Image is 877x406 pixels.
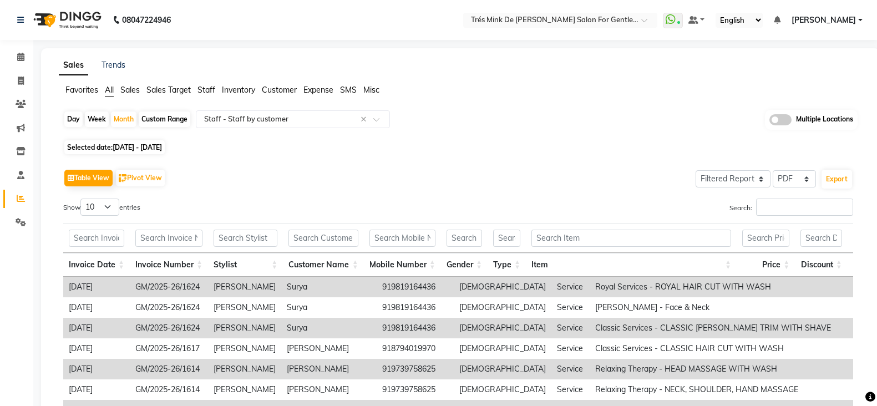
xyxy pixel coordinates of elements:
td: [DEMOGRAPHIC_DATA] [454,338,551,359]
span: Sales Target [146,85,191,95]
td: [DATE] [63,318,130,338]
div: Month [111,111,136,127]
td: 919739758625 [377,359,454,379]
td: Service [551,359,590,379]
td: GM/2025-26/1624 [130,318,208,338]
input: Search Discount [800,230,842,247]
button: Pivot View [116,170,165,186]
input: Search Invoice Date [69,230,124,247]
td: Service [551,318,590,338]
td: [DATE] [63,297,130,318]
input: Search Gender [447,230,482,247]
a: Trends [102,60,125,70]
a: Sales [59,55,88,75]
td: Surya [281,297,377,318]
td: Service [551,379,590,400]
th: Price: activate to sort column ascending [737,253,795,277]
td: GM/2025-26/1614 [130,359,208,379]
td: [PERSON_NAME] [281,379,377,400]
span: Misc [363,85,379,95]
select: Showentries [80,199,119,216]
td: [PERSON_NAME] [208,338,281,359]
span: Favorites [65,85,98,95]
span: Customer [262,85,297,95]
td: [PERSON_NAME] - Face & Neck [590,297,837,318]
td: [DATE] [63,359,130,379]
td: [PERSON_NAME] [208,379,281,400]
td: [DEMOGRAPHIC_DATA] [454,359,551,379]
button: Export [822,170,852,189]
th: Invoice Date: activate to sort column ascending [63,253,130,277]
td: [PERSON_NAME] [281,359,377,379]
b: 08047224946 [122,4,171,35]
td: Service [551,277,590,297]
th: Mobile Number: activate to sort column ascending [364,253,441,277]
th: Customer Name: activate to sort column ascending [283,253,364,277]
td: [PERSON_NAME] [281,338,377,359]
td: [DEMOGRAPHIC_DATA] [454,318,551,338]
td: GM/2025-26/1624 [130,297,208,318]
span: Sales [120,85,140,95]
input: Search Type [493,230,520,247]
span: Inventory [222,85,255,95]
label: Search: [729,199,853,216]
td: [DATE] [63,338,130,359]
td: 919739758625 [377,379,454,400]
td: Service [551,338,590,359]
td: Relaxing Therapy - NECK, SHOULDER, HAND MASSAGE [590,379,837,400]
label: Show entries [63,199,140,216]
td: [DEMOGRAPHIC_DATA] [454,379,551,400]
span: [PERSON_NAME] [792,14,856,26]
span: SMS [340,85,357,95]
td: [PERSON_NAME] [208,297,281,318]
td: GM/2025-26/1624 [130,277,208,297]
th: Item: activate to sort column ascending [526,253,737,277]
div: Week [85,111,109,127]
td: Relaxing Therapy - HEAD MASSAGE WITH WASH [590,359,837,379]
span: [DATE] - [DATE] [113,143,162,151]
th: Invoice Number: activate to sort column ascending [130,253,208,277]
th: Gender: activate to sort column ascending [441,253,488,277]
input: Search Stylist [214,230,277,247]
input: Search Item [531,230,731,247]
span: Selected date: [64,140,165,154]
div: Day [64,111,83,127]
input: Search Customer Name [288,230,358,247]
div: Custom Range [139,111,190,127]
td: Surya [281,318,377,338]
img: pivot.png [119,174,127,182]
th: Type: activate to sort column ascending [488,253,526,277]
th: Discount: activate to sort column ascending [795,253,848,277]
td: Classic Services - CLASSIC [PERSON_NAME] TRIM WITH SHAVE [590,318,837,338]
td: [PERSON_NAME] [208,277,281,297]
td: 919819164436 [377,297,454,318]
td: GM/2025-26/1614 [130,379,208,400]
td: Surya [281,277,377,297]
td: [DEMOGRAPHIC_DATA] [454,277,551,297]
span: Multiple Locations [796,114,853,125]
td: [DATE] [63,277,130,297]
span: Expense [303,85,333,95]
td: [PERSON_NAME] [208,359,281,379]
span: All [105,85,114,95]
td: 919819164436 [377,277,454,297]
th: Stylist: activate to sort column ascending [208,253,283,277]
input: Search Invoice Number [135,230,202,247]
span: Clear all [361,114,370,125]
td: 919819164436 [377,318,454,338]
input: Search Price [742,230,789,247]
img: logo [28,4,104,35]
td: Service [551,297,590,318]
td: 918794019970 [377,338,454,359]
td: GM/2025-26/1617 [130,338,208,359]
input: Search: [756,199,853,216]
input: Search Mobile Number [369,230,435,247]
td: [DATE] [63,379,130,400]
td: Classic Services - CLASSIC HAIR CUT WITH WASH [590,338,837,359]
td: [PERSON_NAME] [208,318,281,338]
button: Table View [64,170,113,186]
td: Royal Services - ROYAL HAIR CUT WITH WASH [590,277,837,297]
span: Staff [197,85,215,95]
td: [DEMOGRAPHIC_DATA] [454,297,551,318]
